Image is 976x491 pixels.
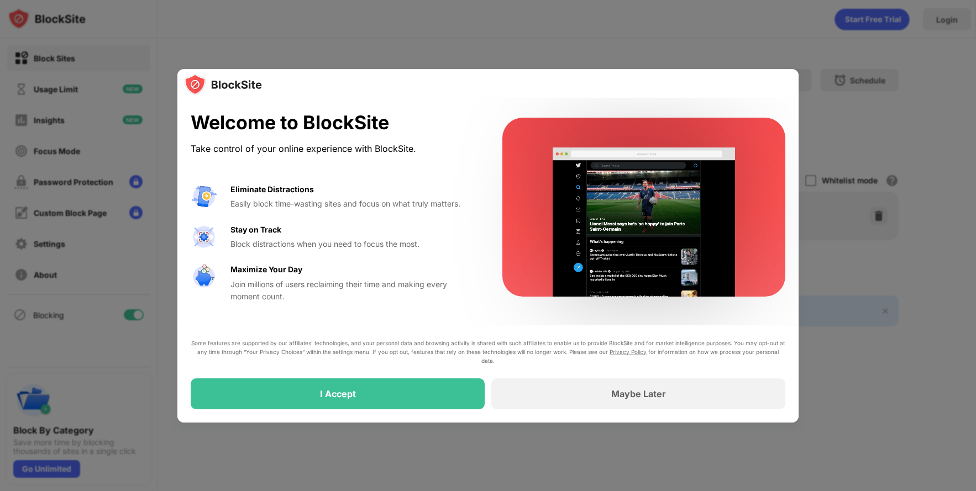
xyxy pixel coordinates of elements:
[191,112,476,134] div: Welcome to BlockSite
[191,339,785,365] div: Some features are supported by our affiliates’ technologies, and your personal data and browsing ...
[320,388,356,399] div: I Accept
[230,198,476,210] div: Easily block time-wasting sites and focus on what truly matters.
[191,224,217,250] img: value-focus.svg
[230,263,302,276] div: Maximize Your Day
[611,388,666,399] div: Maybe Later
[230,224,281,236] div: Stay on Track
[191,263,217,290] img: value-safe-time.svg
[184,73,262,96] img: logo-blocksite.svg
[191,141,476,157] div: Take control of your online experience with BlockSite.
[230,278,476,303] div: Join millions of users reclaiming their time and making every moment count.
[230,238,476,250] div: Block distractions when you need to focus the most.
[610,349,647,355] a: Privacy Policy
[191,183,217,210] img: value-avoid-distractions.svg
[230,183,314,196] div: Eliminate Distractions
